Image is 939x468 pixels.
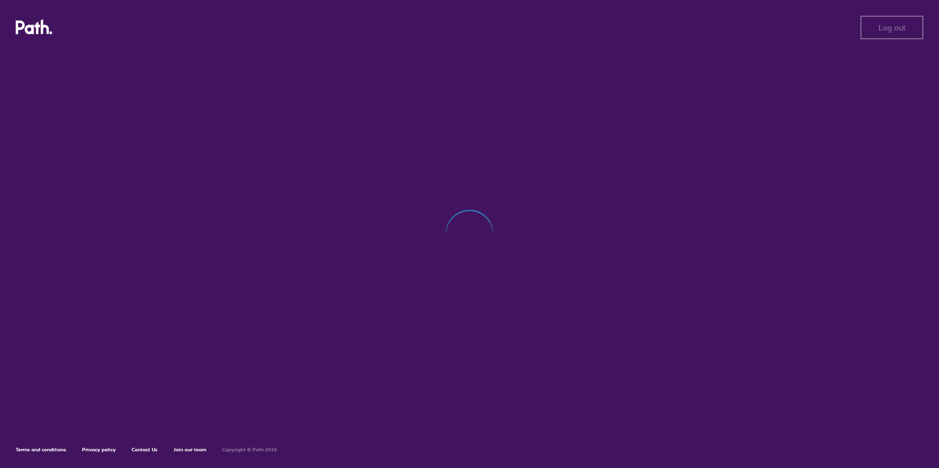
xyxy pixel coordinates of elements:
[132,446,158,453] a: Contact Us
[16,446,66,453] a: Terms and conditions
[860,16,923,39] button: Log out
[173,446,206,453] a: Join our team
[222,447,277,453] h6: Copyright © Path 2018
[82,446,116,453] a: Privacy policy
[879,23,906,32] span: Log out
